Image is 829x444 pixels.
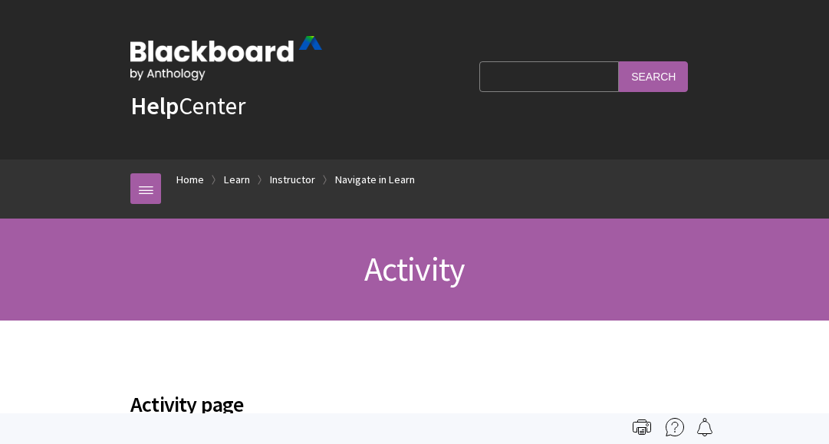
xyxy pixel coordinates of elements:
[130,90,245,121] a: HelpCenter
[270,170,315,189] a: Instructor
[633,418,651,436] img: Print
[176,170,204,189] a: Home
[130,388,699,420] span: Activity page
[666,418,684,436] img: More help
[696,418,714,436] img: Follow this page
[619,61,688,91] input: Search
[364,248,465,290] span: Activity
[335,170,415,189] a: Navigate in Learn
[224,170,250,189] a: Learn
[130,36,322,81] img: Blackboard by Anthology
[130,90,179,121] strong: Help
